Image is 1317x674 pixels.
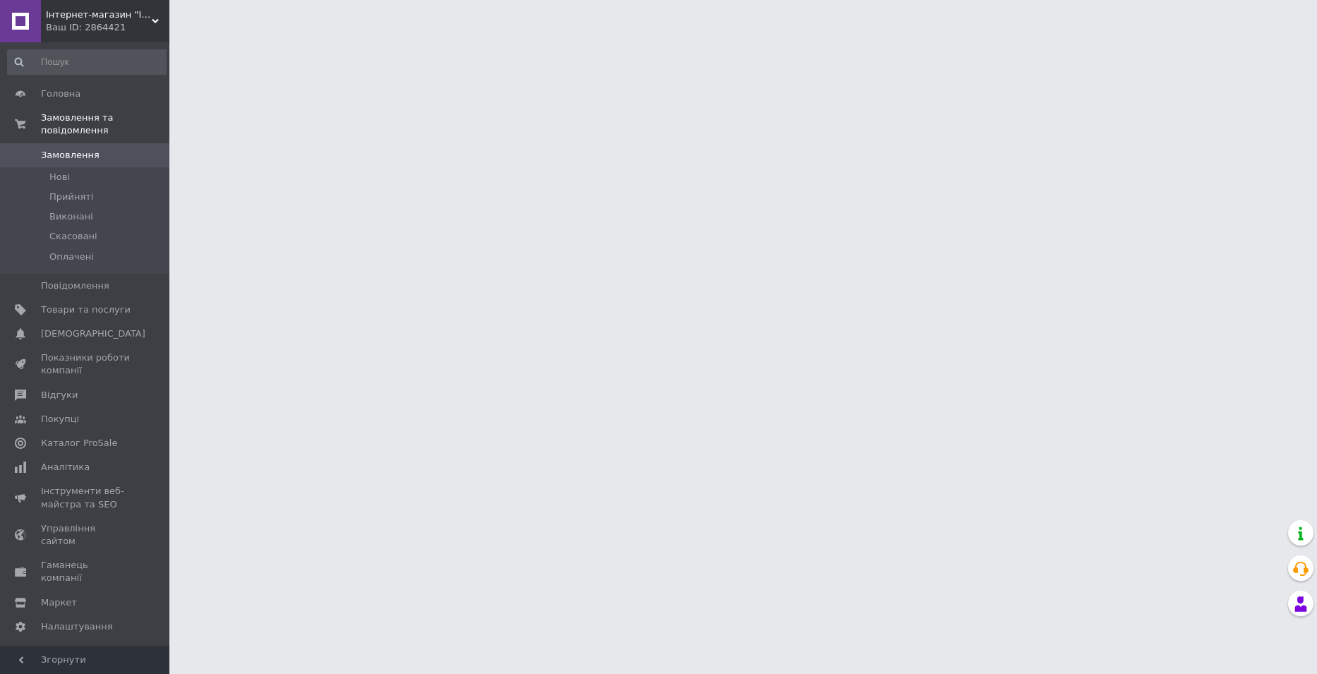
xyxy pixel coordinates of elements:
input: Пошук [7,49,167,75]
span: Головна [41,88,80,100]
span: [DEMOGRAPHIC_DATA] [41,327,145,340]
span: Виконані [49,210,93,223]
div: Ваш ID: 2864421 [46,21,169,34]
span: Інтернет-магазин "Імперія запчастин" [46,8,152,21]
span: Замовлення [41,149,100,162]
span: Повідомлення [41,279,109,292]
span: Аналітика [41,461,90,474]
span: Відгуки [41,389,78,402]
span: Управління сайтом [41,522,131,548]
span: Показники роботи компанії [41,351,131,377]
span: Оплачені [49,251,94,263]
span: Налаштування [41,620,113,633]
span: Маркет [41,596,77,609]
span: Товари та послуги [41,303,131,316]
span: Інструменти веб-майстра та SEO [41,485,131,510]
span: Нові [49,171,70,183]
span: Замовлення та повідомлення [41,112,169,137]
span: Гаманець компанії [41,559,131,584]
span: Скасовані [49,230,97,243]
span: Прийняті [49,191,93,203]
span: Каталог ProSale [41,437,117,450]
span: Покупці [41,413,79,426]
